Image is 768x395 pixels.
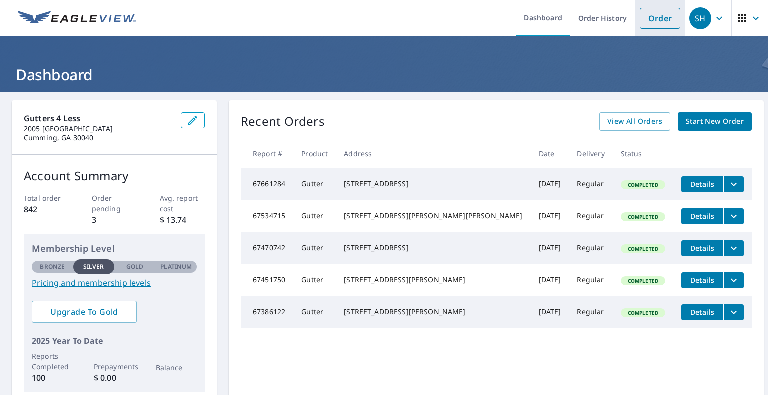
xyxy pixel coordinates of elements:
[678,112,752,131] a: Start New Order
[293,168,336,200] td: Gutter
[569,200,612,232] td: Regular
[622,277,664,284] span: Completed
[531,200,569,232] td: [DATE]
[681,272,723,288] button: detailsBtn-67451750
[622,245,664,252] span: Completed
[723,208,744,224] button: filesDropdownBtn-67534715
[569,232,612,264] td: Regular
[293,200,336,232] td: Gutter
[32,335,197,347] p: 2025 Year To Date
[344,275,522,285] div: [STREET_ADDRESS][PERSON_NAME]
[92,214,137,226] p: 3
[336,139,530,168] th: Address
[599,112,670,131] a: View All Orders
[681,240,723,256] button: detailsBtn-67470742
[24,124,173,133] p: 2005 [GEOGRAPHIC_DATA]
[569,139,612,168] th: Delivery
[687,307,717,317] span: Details
[344,211,522,221] div: [STREET_ADDRESS][PERSON_NAME][PERSON_NAME]
[681,304,723,320] button: detailsBtn-67386122
[241,232,293,264] td: 67470742
[241,139,293,168] th: Report #
[531,296,569,328] td: [DATE]
[32,277,197,289] a: Pricing and membership levels
[241,200,293,232] td: 67534715
[723,304,744,320] button: filesDropdownBtn-67386122
[24,193,69,203] p: Total order
[94,361,135,372] p: Prepayments
[32,351,73,372] p: Reports Completed
[126,262,143,271] p: Gold
[32,372,73,384] p: 100
[293,264,336,296] td: Gutter
[40,306,129,317] span: Upgrade To Gold
[241,112,325,131] p: Recent Orders
[344,243,522,253] div: [STREET_ADDRESS]
[686,115,744,128] span: Start New Order
[24,112,173,124] p: Gutters 4 Less
[32,242,197,255] p: Membership Level
[344,179,522,189] div: [STREET_ADDRESS]
[293,232,336,264] td: Gutter
[640,8,680,29] a: Order
[723,272,744,288] button: filesDropdownBtn-67451750
[160,262,192,271] p: Platinum
[241,264,293,296] td: 67451750
[687,179,717,189] span: Details
[531,139,569,168] th: Date
[32,301,137,323] a: Upgrade To Gold
[241,296,293,328] td: 67386122
[689,7,711,29] div: SH
[622,181,664,188] span: Completed
[687,211,717,221] span: Details
[531,232,569,264] td: [DATE]
[241,168,293,200] td: 67661284
[92,193,137,214] p: Order pending
[160,193,205,214] p: Avg. report cost
[94,372,135,384] p: $ 0.00
[24,167,205,185] p: Account Summary
[531,264,569,296] td: [DATE]
[293,296,336,328] td: Gutter
[18,11,136,26] img: EV Logo
[24,203,69,215] p: 842
[12,64,756,85] h1: Dashboard
[681,208,723,224] button: detailsBtn-67534715
[293,139,336,168] th: Product
[607,115,662,128] span: View All Orders
[622,309,664,316] span: Completed
[569,264,612,296] td: Regular
[681,176,723,192] button: detailsBtn-67661284
[531,168,569,200] td: [DATE]
[24,133,173,142] p: Cumming, GA 30040
[622,213,664,220] span: Completed
[687,243,717,253] span: Details
[687,275,717,285] span: Details
[723,176,744,192] button: filesDropdownBtn-67661284
[160,214,205,226] p: $ 13.74
[569,296,612,328] td: Regular
[569,168,612,200] td: Regular
[344,307,522,317] div: [STREET_ADDRESS][PERSON_NAME]
[723,240,744,256] button: filesDropdownBtn-67470742
[613,139,673,168] th: Status
[40,262,65,271] p: Bronze
[83,262,104,271] p: Silver
[156,362,197,373] p: Balance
